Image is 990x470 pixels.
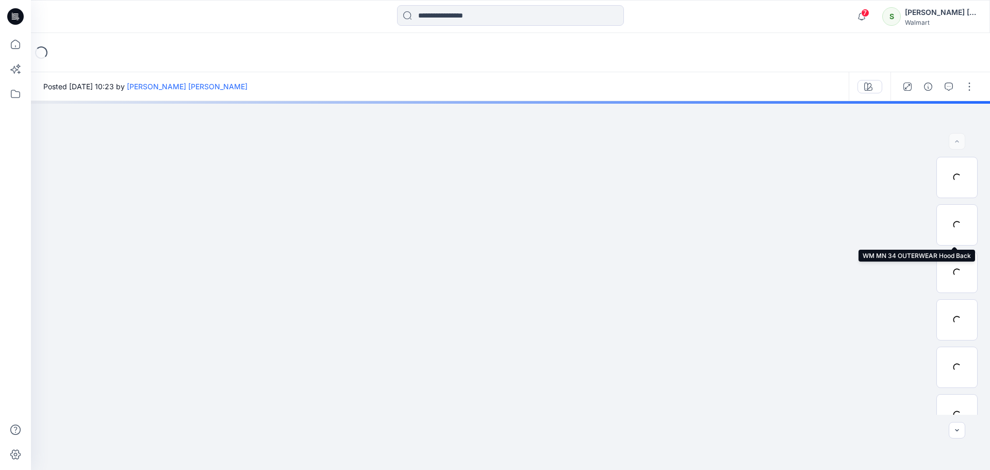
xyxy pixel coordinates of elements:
[127,82,247,91] a: [PERSON_NAME] ​[PERSON_NAME]
[905,6,977,19] div: [PERSON_NAME] ​[PERSON_NAME]
[861,9,869,17] span: 7
[920,78,936,95] button: Details
[43,81,247,92] span: Posted [DATE] 10:23 by
[882,7,901,26] div: S​
[905,19,977,26] div: Walmart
